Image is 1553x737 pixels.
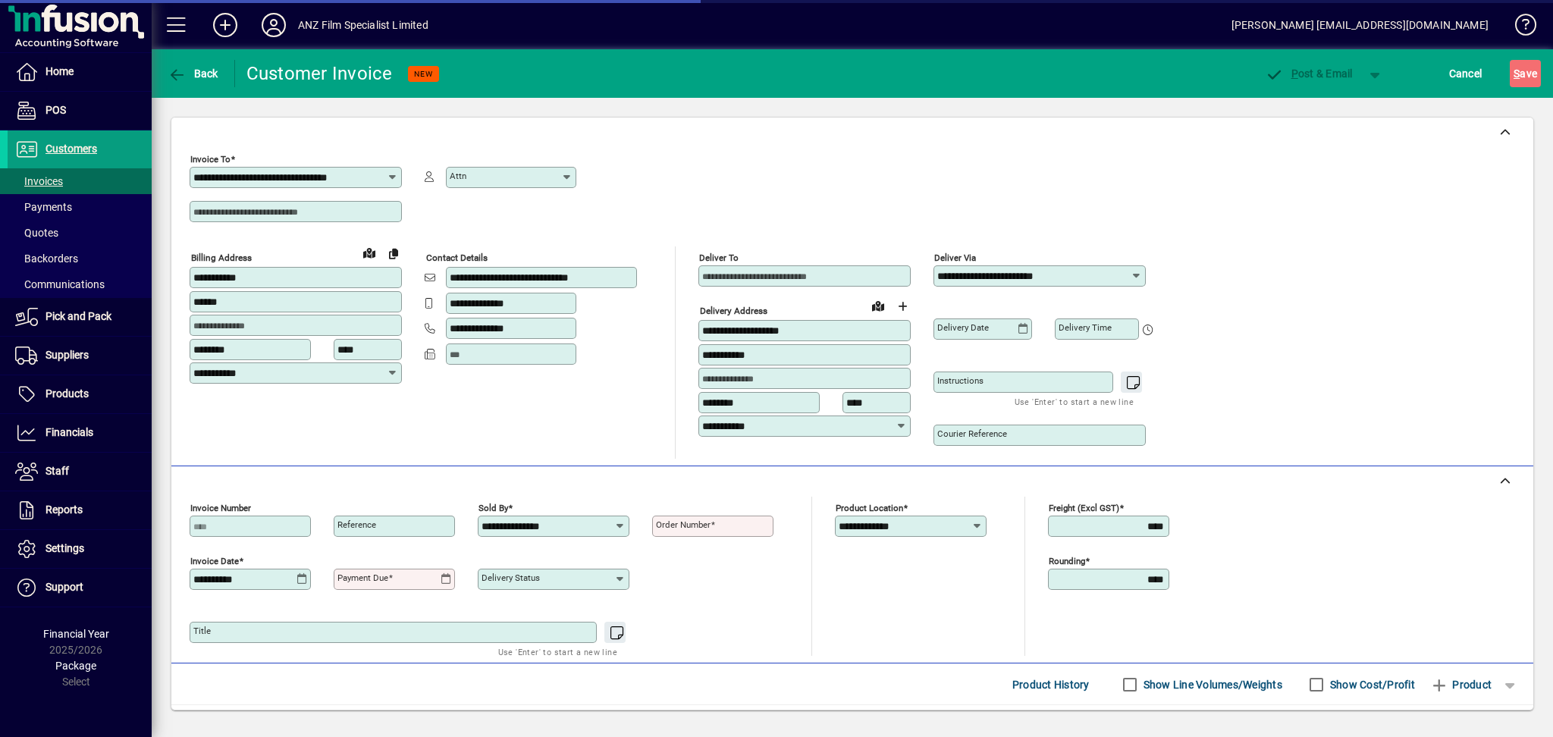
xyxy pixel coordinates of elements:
[8,92,152,130] a: POS
[8,569,152,607] a: Support
[45,542,84,554] span: Settings
[381,241,406,265] button: Copy to Delivery address
[699,252,739,263] mat-label: Deliver To
[298,13,428,37] div: ANZ Film Specialist Limited
[193,626,211,636] mat-label: Title
[1006,671,1096,698] button: Product History
[15,201,72,213] span: Payments
[15,278,105,290] span: Communications
[168,67,218,80] span: Back
[836,503,903,513] mat-label: Product location
[357,240,381,265] a: View on map
[55,660,96,672] span: Package
[937,375,984,386] mat-label: Instructions
[246,61,393,86] div: Customer Invoice
[934,252,976,263] mat-label: Deliver via
[8,298,152,336] a: Pick and Pack
[498,643,617,660] mat-hint: Use 'Enter' to start a new line
[164,60,222,87] button: Back
[337,519,376,530] mat-label: Reference
[8,220,152,246] a: Quotes
[478,503,508,513] mat-label: Sold by
[45,349,89,361] span: Suppliers
[1510,60,1541,87] button: Save
[152,60,235,87] app-page-header-button: Back
[482,572,540,583] mat-label: Delivery status
[8,246,152,271] a: Backorders
[1327,677,1415,692] label: Show Cost/Profit
[8,453,152,491] a: Staff
[1423,671,1499,698] button: Product
[866,293,890,318] a: View on map
[8,491,152,529] a: Reports
[1291,67,1298,80] span: P
[1257,60,1360,87] button: Post & Email
[1012,673,1090,697] span: Product History
[450,171,466,181] mat-label: Attn
[201,11,249,39] button: Add
[190,556,239,566] mat-label: Invoice date
[8,194,152,220] a: Payments
[8,53,152,91] a: Home
[890,294,915,318] button: Choose address
[190,154,231,165] mat-label: Invoice To
[1449,61,1482,86] span: Cancel
[8,168,152,194] a: Invoices
[1049,503,1119,513] mat-label: Freight (excl GST)
[1430,673,1492,697] span: Product
[1049,556,1085,566] mat-label: Rounding
[8,337,152,375] a: Suppliers
[43,628,109,640] span: Financial Year
[1231,13,1489,37] div: [PERSON_NAME] [EMAIL_ADDRESS][DOMAIN_NAME]
[15,175,63,187] span: Invoices
[937,428,1007,439] mat-label: Courier Reference
[1265,67,1353,80] span: ost & Email
[937,322,989,333] mat-label: Delivery date
[337,572,388,583] mat-label: Payment due
[15,227,58,239] span: Quotes
[45,503,83,516] span: Reports
[1059,322,1112,333] mat-label: Delivery time
[190,503,251,513] mat-label: Invoice number
[45,104,66,116] span: POS
[1015,393,1134,410] mat-hint: Use 'Enter' to start a new line
[45,65,74,77] span: Home
[1445,60,1486,87] button: Cancel
[15,252,78,265] span: Backorders
[45,143,97,155] span: Customers
[8,414,152,452] a: Financials
[8,375,152,413] a: Products
[8,530,152,568] a: Settings
[45,581,83,593] span: Support
[45,310,111,322] span: Pick and Pack
[1514,61,1537,86] span: ave
[1140,677,1282,692] label: Show Line Volumes/Weights
[249,11,298,39] button: Profile
[1504,3,1534,52] a: Knowledge Base
[8,271,152,297] a: Communications
[1514,67,1520,80] span: S
[656,519,711,530] mat-label: Order number
[45,465,69,477] span: Staff
[45,387,89,400] span: Products
[414,69,433,79] span: NEW
[45,426,93,438] span: Financials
